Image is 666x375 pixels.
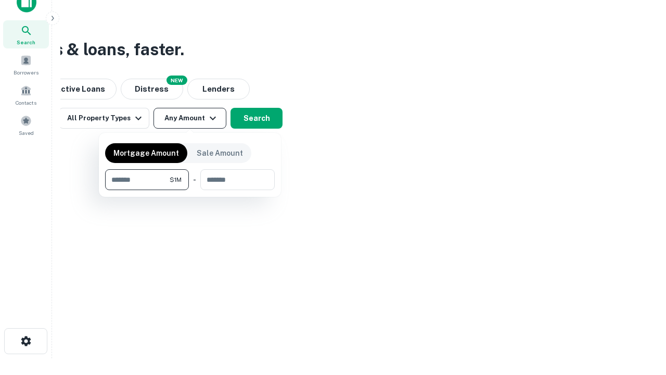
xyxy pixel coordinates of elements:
span: $1M [170,175,182,184]
p: Sale Amount [197,147,243,159]
div: - [193,169,196,190]
p: Mortgage Amount [113,147,179,159]
iframe: Chat Widget [614,292,666,342]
